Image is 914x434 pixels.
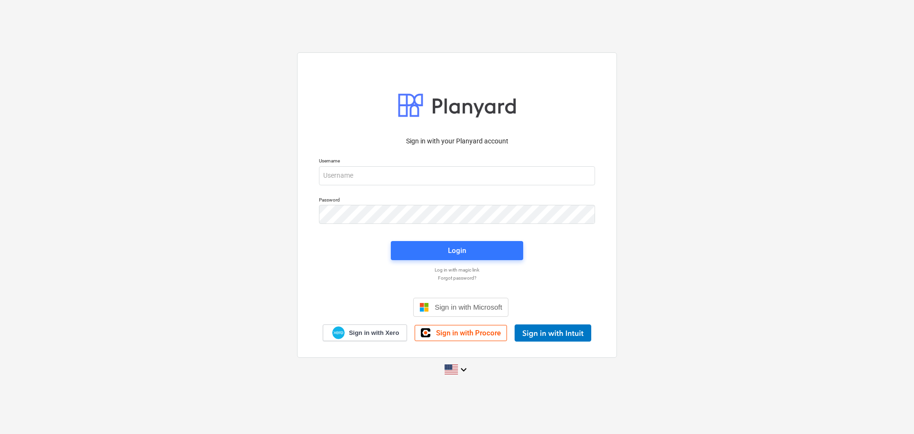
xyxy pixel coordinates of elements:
a: Sign in with Procore [415,325,507,341]
span: Sign in with Procore [436,329,501,337]
a: Log in with magic link [314,267,600,273]
button: Login [391,241,523,260]
div: Login [448,244,466,257]
a: Sign in with Xero [323,324,407,341]
img: Xero logo [332,326,345,339]
p: Username [319,158,595,166]
i: keyboard_arrow_down [458,364,469,375]
span: Sign in with Microsoft [435,303,502,311]
p: Password [319,197,595,205]
span: Sign in with Xero [349,329,399,337]
img: Microsoft logo [419,303,429,312]
a: Forgot password? [314,275,600,281]
input: Username [319,166,595,185]
p: Sign in with your Planyard account [319,136,595,146]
